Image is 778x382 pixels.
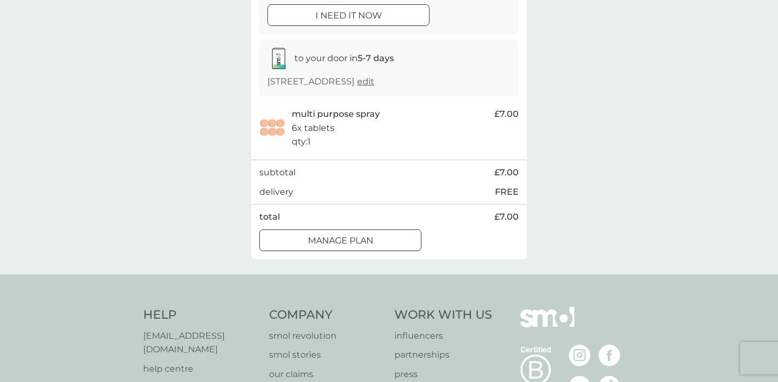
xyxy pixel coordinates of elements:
p: multi purpose spray [292,107,380,121]
p: qty : 1 [292,135,311,149]
p: subtotal [259,166,296,180]
p: FREE [495,185,519,199]
strong: 5-7 days [358,53,394,63]
span: to your door in [294,53,394,63]
a: edit [357,76,374,87]
span: £7.00 [494,107,519,121]
a: [EMAIL_ADDRESS][DOMAIN_NAME] [143,329,258,357]
p: total [259,210,280,224]
img: visit the smol Facebook page [599,345,620,366]
p: delivery [259,185,293,199]
h4: Help [143,307,258,324]
span: £7.00 [494,210,519,224]
button: Manage plan [259,229,421,251]
img: smol [520,307,574,344]
a: our claims [269,367,384,381]
a: influencers [394,329,492,343]
span: £7.00 [494,166,519,180]
a: smol revolution [269,329,384,343]
p: Manage plan [308,234,373,248]
h4: Work With Us [394,307,492,324]
button: i need it now [267,4,430,26]
a: help centre [143,362,258,376]
a: press [394,367,492,381]
a: smol stories [269,348,384,362]
p: [STREET_ADDRESS] [267,75,374,89]
p: 6x tablets [292,121,334,135]
img: visit the smol Instagram page [569,345,591,366]
a: partnerships [394,348,492,362]
p: i need it now [316,9,382,23]
h4: Company [269,307,384,324]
